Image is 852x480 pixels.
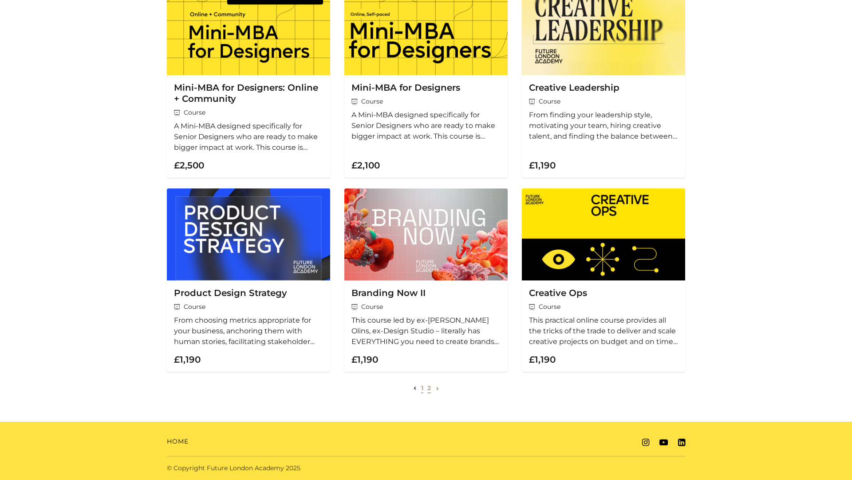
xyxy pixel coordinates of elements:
nav: All Courses [167,383,685,393]
strong: £1,190 [529,354,556,365]
span: Course [174,108,323,117]
h3: Mini-MBA for Designers: Online + Community [174,82,323,104]
h3: Branding Now II [351,288,501,299]
p: A Mini-MBA designed specifically for Senior Designers who are ready to make bigger impact at work... [174,121,323,153]
h3: Creative Ops [529,288,678,299]
strong: £1,190 [351,354,378,365]
strong: £1,190 [174,354,201,365]
strong: £2,500 [174,160,204,171]
span: Course [529,302,678,312]
strong: £1,190 [529,160,556,171]
a: Home [167,437,189,446]
div: © Copyright Future London Academy 2025 [160,464,426,473]
h3: Creative Leadership [529,82,678,93]
a: Product Design Strategy Course From choosing metrics appropriate for your business, anchoring the... [167,188,330,372]
h3: Mini-MBA for Designers [351,82,501,93]
a: Next page [434,384,441,392]
span: Course [529,97,678,106]
p: A Mini-MBA designed specifically for Senior Designers who are ready to make bigger impact at work... [351,110,501,142]
h3: Product Design Strategy [174,288,323,299]
p: This practical online course provides all the tricks of the trade to deliver and scale creative p... [529,315,678,347]
a: 1 [421,384,423,392]
span: Course [351,302,501,312]
a: 2 [427,384,431,392]
p: From choosing metrics appropriate for your business, anchoring them with human stories, facilitat... [174,315,323,347]
a: Creative Ops Course This practical online course provides all the tricks of the trade to deliver ... [522,188,685,372]
strong: £2,100 [351,160,380,171]
p: From finding your leadership style, motivating your team, hiring creative talent, and finding the... [529,110,678,142]
a: Branding Now II Course This course led by ex-[PERSON_NAME] Olins, ex-Design Studio – literally ha... [344,188,508,372]
span: Course [174,302,323,312]
span: Course [351,97,501,106]
p: This course led by ex-[PERSON_NAME] Olins, ex-Design Studio – literally has EVERYTHING you need t... [351,315,501,347]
